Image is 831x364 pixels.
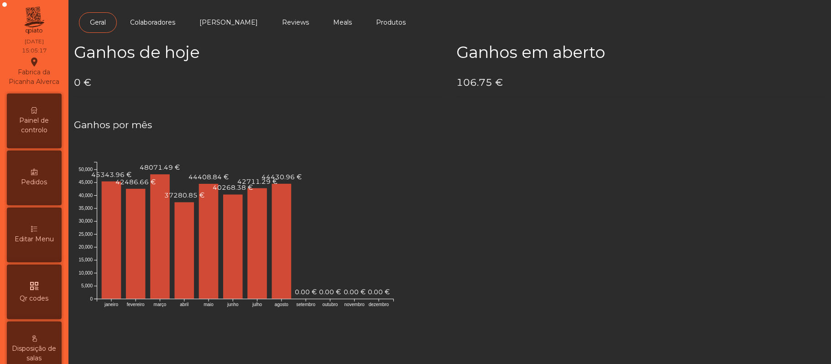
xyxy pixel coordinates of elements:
a: Produtos [365,12,417,33]
text: 30,000 [78,218,93,224]
a: Geral [79,12,117,33]
div: Fabrica da Picanha Alverca [7,57,61,87]
div: 15:05:17 [22,47,47,55]
text: 50,000 [78,167,93,172]
span: Qr codes [20,294,49,303]
h2: Ganhos de hoje [74,43,443,62]
text: setembro [296,302,315,307]
span: Pedidos [21,177,47,187]
text: março [154,302,167,307]
img: qpiato [23,5,45,36]
text: 45343.96 € [91,171,131,179]
text: 0.00 € [344,288,366,296]
i: qr_code [29,281,40,291]
h4: Ganhos por mês [74,118,826,132]
text: 45,000 [78,180,93,185]
a: Meals [322,12,363,33]
text: abril [180,302,188,307]
text: fevereiro [127,302,145,307]
text: 37280.85 € [164,191,204,199]
text: 42711.29 € [237,177,277,186]
text: 0 [90,296,93,302]
h4: 106.75 € [457,76,826,89]
text: 48071.49 € [140,163,180,172]
text: 25,000 [78,232,93,237]
a: [PERSON_NAME] [188,12,269,33]
text: 5,000 [81,283,93,288]
text: dezembro [369,302,389,307]
span: Editar Menu [15,234,54,244]
text: 20,000 [78,244,93,250]
text: maio [204,302,214,307]
span: Disposição de salas [9,344,59,363]
text: outubro [323,302,338,307]
text: novembro [345,302,365,307]
span: Painel de controlo [9,116,59,135]
text: 44408.84 € [188,173,229,181]
div: [DATE] [25,37,44,46]
i: location_on [29,57,40,68]
text: 40268.38 € [213,183,253,192]
text: agosto [275,302,288,307]
h4: 0 € [74,76,443,89]
a: Reviews [271,12,320,33]
text: janeiro [104,302,118,307]
text: 44430.96 € [261,173,302,181]
text: junho [227,302,239,307]
text: 42486.66 € [115,178,156,186]
text: 0.00 € [295,288,317,296]
text: 10,000 [78,270,93,276]
text: 35,000 [78,206,93,211]
text: 0.00 € [368,288,390,296]
a: Colaboradores [119,12,186,33]
text: 40,000 [78,193,93,198]
text: 0.00 € [319,288,341,296]
text: 15,000 [78,258,93,263]
text: julho [252,302,262,307]
h2: Ganhos em aberto [457,43,826,62]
